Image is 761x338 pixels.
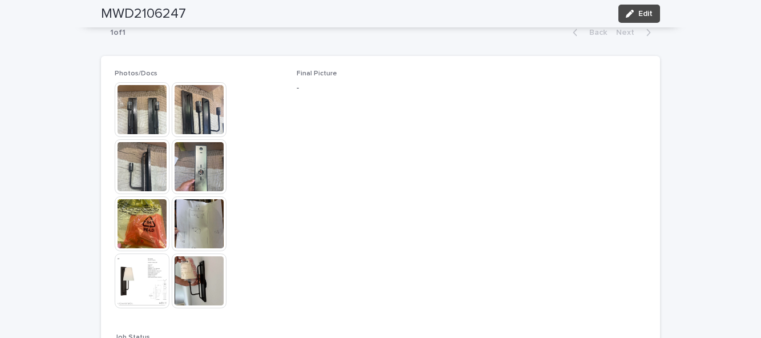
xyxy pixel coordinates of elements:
[297,82,465,94] p: -
[618,5,660,23] button: Edit
[564,27,612,38] button: Back
[101,6,186,22] h2: MWD2106247
[115,70,157,77] span: Photos/Docs
[582,29,607,37] span: Back
[612,27,660,38] button: Next
[101,19,135,47] p: 1 of 1
[616,29,641,37] span: Next
[297,70,337,77] span: Final Picture
[638,10,653,18] span: Edit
